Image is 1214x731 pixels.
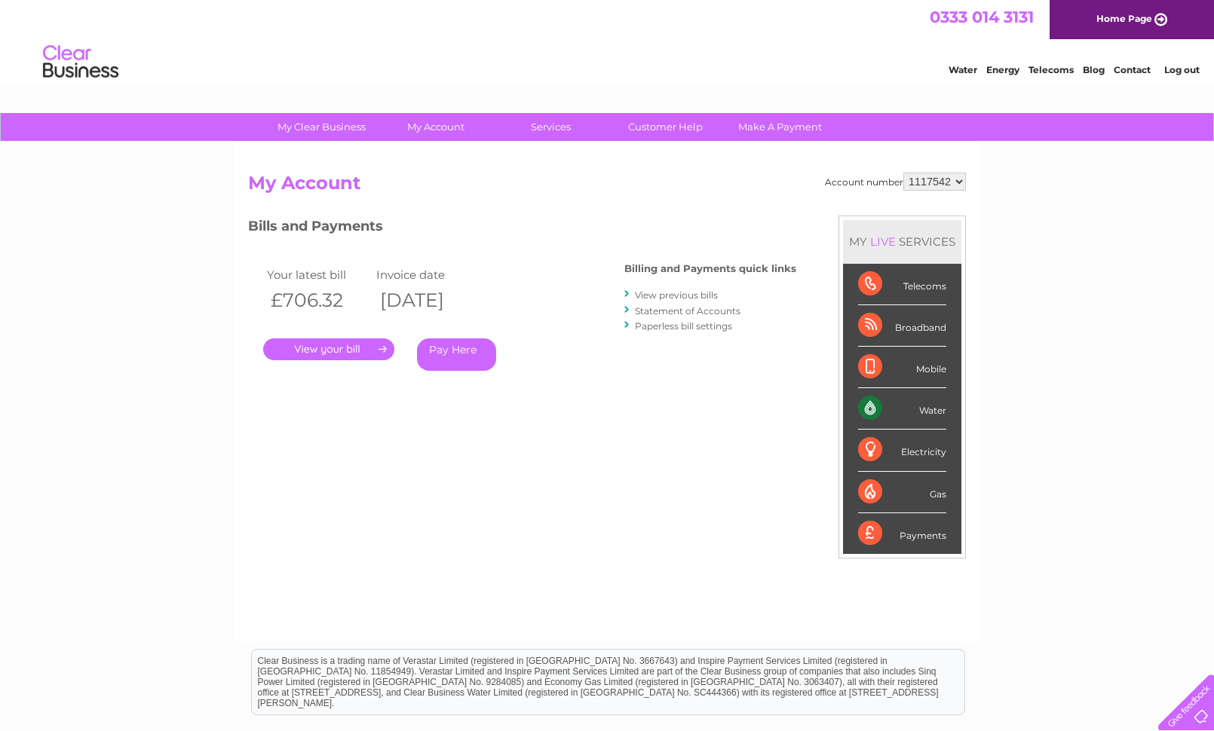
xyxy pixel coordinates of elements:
th: [DATE] [372,285,482,316]
img: logo.png [42,39,119,85]
h3: Bills and Payments [248,216,796,242]
a: Water [949,64,977,75]
a: View previous bills [635,289,718,301]
h4: Billing and Payments quick links [624,263,796,274]
a: Telecoms [1029,64,1074,75]
div: MY SERVICES [843,220,961,263]
a: My Account [374,113,498,141]
td: Invoice date [372,265,482,285]
a: Paperless bill settings [635,320,732,332]
a: Pay Here [417,338,496,371]
a: Statement of Accounts [635,305,740,317]
div: Account number [825,173,966,191]
th: £706.32 [263,285,372,316]
a: Contact [1114,64,1151,75]
div: Payments [858,513,946,554]
div: Broadband [858,305,946,347]
div: LIVE [867,234,899,249]
div: Water [858,388,946,430]
a: . [263,338,394,360]
a: Log out [1164,64,1200,75]
div: Telecoms [858,264,946,305]
a: Customer Help [603,113,728,141]
div: Electricity [858,430,946,471]
a: Energy [986,64,1019,75]
a: Services [489,113,613,141]
a: Make A Payment [718,113,842,141]
div: Mobile [858,347,946,388]
div: Gas [858,472,946,513]
a: My Clear Business [259,113,384,141]
a: Blog [1083,64,1105,75]
td: Your latest bill [263,265,372,285]
a: 0333 014 3131 [930,8,1034,26]
h2: My Account [248,173,966,201]
div: Clear Business is a trading name of Verastar Limited (registered in [GEOGRAPHIC_DATA] No. 3667643... [252,8,964,73]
